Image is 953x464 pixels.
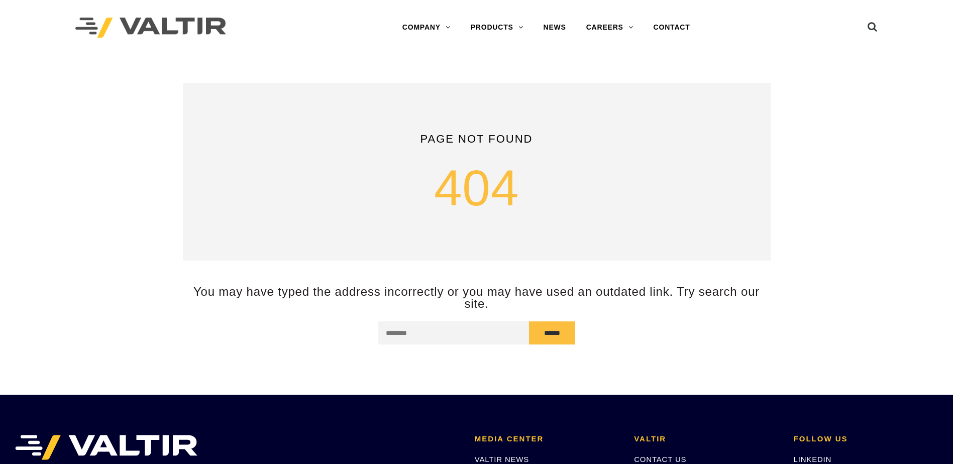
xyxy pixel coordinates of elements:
a: LINKEDIN [794,455,832,463]
a: CONTACT US [634,455,686,463]
a: CAREERS [576,18,644,38]
h2: VALTIR [634,435,778,443]
a: PRODUCTS [461,18,534,38]
img: VALTIR [15,435,197,460]
a: NEWS [534,18,576,38]
h2: MEDIA CENTER [475,435,619,443]
a: COMPANY [392,18,461,38]
h2: FOLLOW US [794,435,938,443]
h1: 404 [198,160,756,215]
p: You may have typed the address incorrectly or you may have used an outdated link. Try search our ... [183,286,771,309]
h3: Page not found [198,133,756,145]
a: CONTACT [644,18,700,38]
a: VALTIR NEWS [475,455,529,463]
img: Valtir [75,18,226,38]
